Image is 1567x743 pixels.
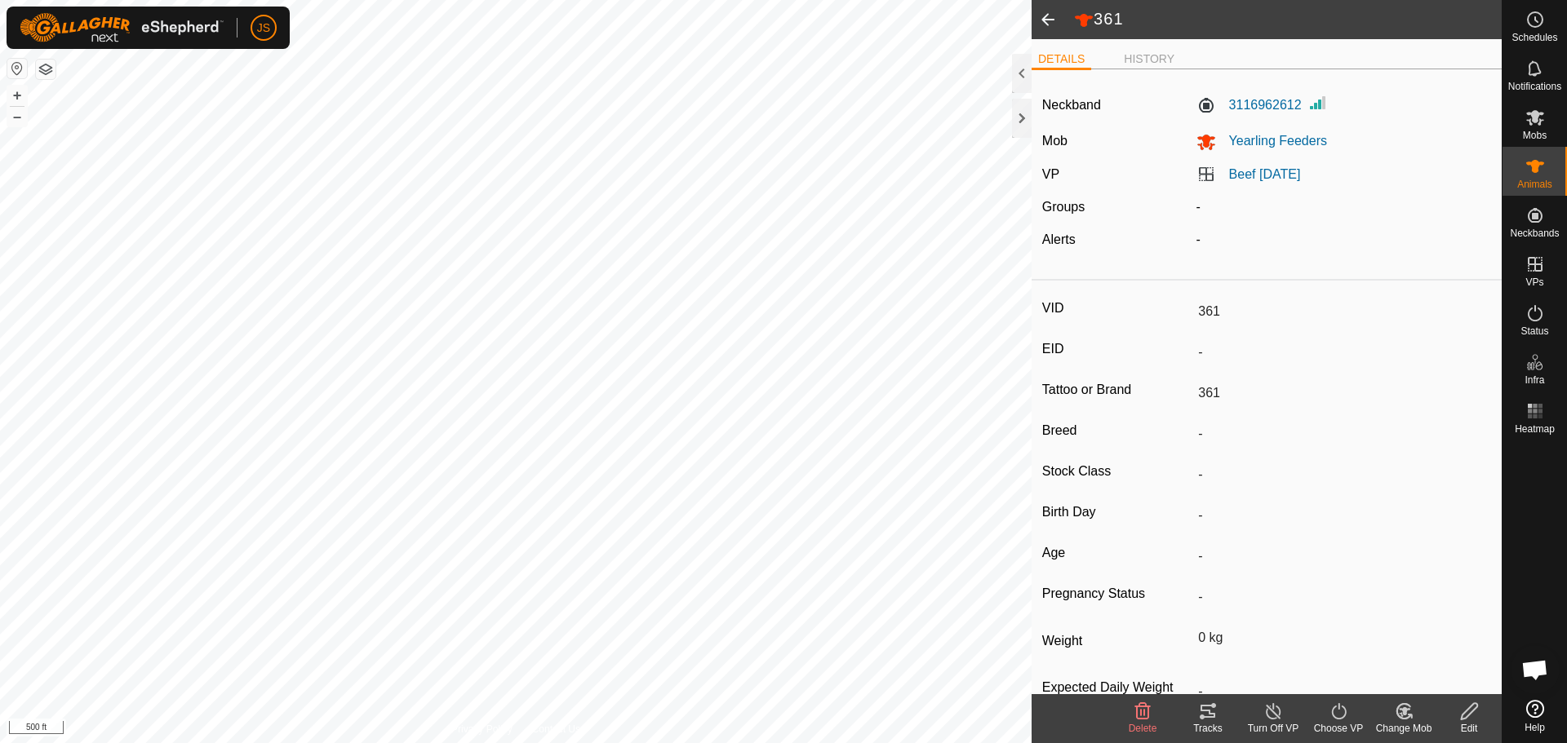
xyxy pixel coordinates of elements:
label: Neckband [1042,95,1101,115]
div: Tracks [1175,721,1241,736]
div: - [1190,197,1498,217]
span: Heatmap [1515,424,1555,434]
a: Privacy Policy [451,722,513,736]
label: Age [1042,542,1192,564]
div: Turn Off VP [1241,721,1306,736]
span: Animals [1517,179,1552,189]
label: VID [1042,298,1192,319]
div: - [1190,230,1498,250]
label: Stock Class [1042,461,1192,482]
img: Signal strength [1308,93,1328,113]
button: + [7,86,27,105]
span: Delete [1129,723,1157,734]
label: VP [1042,167,1059,181]
span: Yearling Feeders [1216,134,1327,148]
label: 3116962612 [1196,95,1302,115]
span: Neckbands [1510,228,1559,238]
label: Tattoo or Brand [1042,379,1192,400]
div: Edit [1436,721,1502,736]
label: Mob [1042,134,1068,148]
div: Choose VP [1306,721,1371,736]
button: Map Layers [36,60,55,79]
label: Weight [1042,624,1192,658]
label: Alerts [1042,232,1076,246]
button: Reset Map [7,59,27,78]
label: Breed [1042,420,1192,441]
span: Infra [1525,375,1544,385]
h2: 361 [1074,9,1502,30]
li: HISTORY [1117,51,1181,68]
label: Expected Daily Weight Gain [1042,678,1192,717]
a: Help [1503,693,1567,739]
span: JS [257,20,270,37]
button: – [7,107,27,126]
label: Groups [1042,200,1085,214]
li: DETAILS [1032,51,1091,70]
a: Contact Us [532,722,580,736]
label: Pregnancy Status [1042,583,1192,604]
span: Schedules [1512,33,1557,42]
span: Notifications [1508,82,1561,91]
label: Birth Day [1042,502,1192,523]
div: Open chat [1511,645,1560,694]
label: EID [1042,338,1192,360]
span: VPs [1525,277,1543,287]
span: Mobs [1523,130,1547,140]
a: Beef [DATE] [1229,167,1301,181]
span: Status [1520,326,1548,336]
div: Change Mob [1371,721,1436,736]
span: Help [1525,723,1545,732]
img: Gallagher Logo [20,13,224,42]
